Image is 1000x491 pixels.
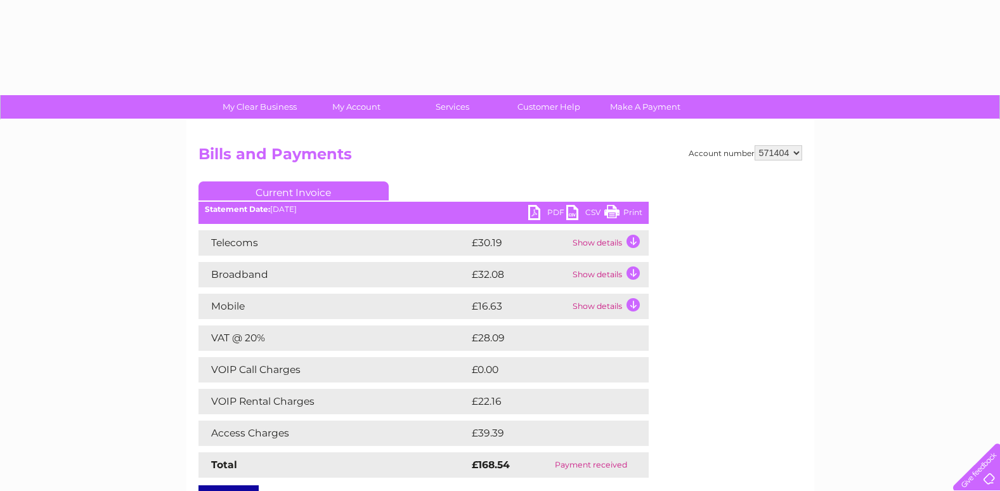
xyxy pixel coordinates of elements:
[469,357,620,383] td: £0.00
[198,205,649,214] div: [DATE]
[198,421,469,446] td: Access Charges
[469,294,569,319] td: £16.63
[198,181,389,200] a: Current Invoice
[198,294,469,319] td: Mobile
[469,389,622,414] td: £22.16
[569,230,649,256] td: Show details
[497,95,601,119] a: Customer Help
[198,389,469,414] td: VOIP Rental Charges
[469,262,569,287] td: £32.08
[569,262,649,287] td: Show details
[211,459,237,471] strong: Total
[533,452,649,478] td: Payment received
[689,145,802,160] div: Account number
[604,205,642,223] a: Print
[469,325,624,351] td: £28.09
[198,357,469,383] td: VOIP Call Charges
[198,325,469,351] td: VAT @ 20%
[469,421,623,446] td: £39.39
[198,262,469,287] td: Broadband
[198,230,469,256] td: Telecoms
[198,145,802,169] h2: Bills and Payments
[400,95,505,119] a: Services
[472,459,510,471] strong: £168.54
[566,205,604,223] a: CSV
[528,205,566,223] a: PDF
[207,95,312,119] a: My Clear Business
[593,95,698,119] a: Make A Payment
[469,230,569,256] td: £30.19
[205,204,270,214] b: Statement Date:
[304,95,408,119] a: My Account
[569,294,649,319] td: Show details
